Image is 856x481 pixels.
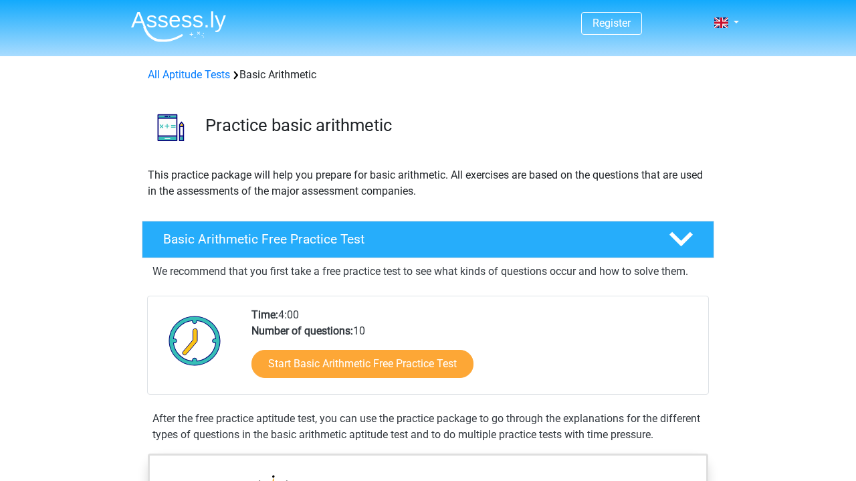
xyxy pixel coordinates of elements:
[152,264,704,280] p: We recommend that you first take a free practice test to see what kinds of questions occur and ho...
[205,115,704,136] h3: Practice basic arithmetic
[148,68,230,81] a: All Aptitude Tests
[161,307,229,374] img: Clock
[142,67,714,83] div: Basic Arithmetic
[131,11,226,42] img: Assessly
[148,167,708,199] p: This practice package will help you prepare for basic arithmetic. All exercises are based on the ...
[251,324,353,337] b: Number of questions:
[241,307,708,394] div: 4:00 10
[147,411,709,443] div: After the free practice aptitude test, you can use the practice package to go through the explana...
[142,99,199,156] img: basic arithmetic
[136,221,720,258] a: Basic Arithmetic Free Practice Test
[251,308,278,321] b: Time:
[163,231,647,247] h4: Basic Arithmetic Free Practice Test
[251,350,473,378] a: Start Basic Arithmetic Free Practice Test
[593,17,631,29] a: Register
